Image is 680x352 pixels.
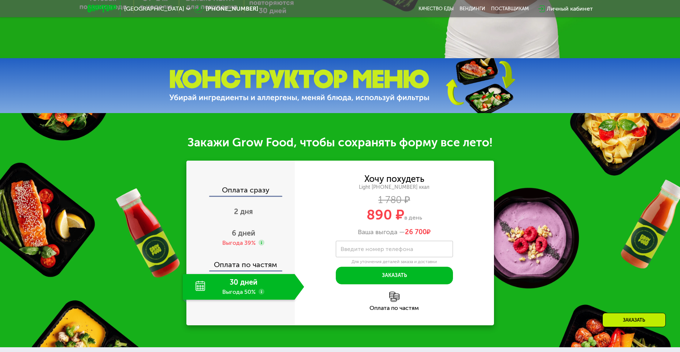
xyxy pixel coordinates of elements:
[222,239,256,247] div: Выгода 39%
[460,6,485,12] a: Вендинги
[602,313,666,327] div: Заказать
[367,206,404,223] span: 890 ₽
[234,207,253,216] span: 2 дня
[405,228,431,236] span: ₽
[124,6,184,12] span: [GEOGRAPHIC_DATA]
[419,6,454,12] a: Качество еды
[389,292,400,302] img: l6xcnZfty9opOoJh.png
[364,175,424,183] div: Хочу похудеть
[187,254,295,270] div: Оплата по частям
[404,214,422,221] span: в день
[232,229,255,237] span: 6 дней
[341,247,413,251] label: Введите номер телефона
[295,196,494,204] div: 1 780 ₽
[336,259,453,265] div: Для уточнения деталей заказа и доставки
[194,4,258,13] a: [PHONE_NUMBER]
[491,6,529,12] div: поставщикам
[295,228,494,236] div: Ваша выгода —
[336,267,453,284] button: Заказать
[295,184,494,191] div: Light [PHONE_NUMBER] ккал
[295,305,494,311] div: Оплата по частям
[187,186,295,196] div: Оплата сразу
[547,4,593,13] div: Личный кабинет
[405,228,427,236] span: 26 700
